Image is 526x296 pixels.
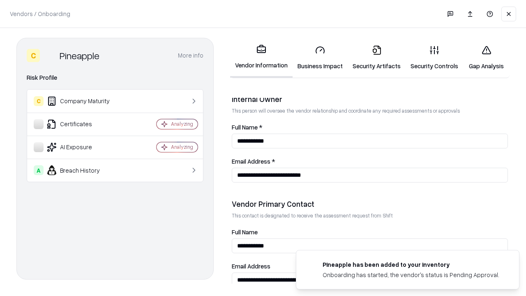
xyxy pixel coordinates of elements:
label: Email Address [232,263,508,269]
div: Onboarding has started, the vendor's status is Pending Approval. [323,271,499,279]
div: Breach History [34,165,132,175]
img: pineappleenergy.com [306,260,316,270]
div: Company Maturity [34,96,132,106]
div: Certificates [34,119,132,129]
a: Security Artifacts [348,39,406,77]
a: Business Impact [293,39,348,77]
div: A [34,165,44,175]
a: Gap Analysis [463,39,510,77]
label: Email Address * [232,158,508,164]
div: Internal Owner [232,94,508,104]
div: Analyzing [171,120,193,127]
button: More info [178,48,203,63]
div: Pineapple has been added to your inventory [323,260,499,269]
a: Vendor Information [230,38,293,78]
div: Pineapple [60,49,99,62]
div: Analyzing [171,143,193,150]
a: Security Controls [406,39,463,77]
p: Vendors / Onboarding [10,9,70,18]
label: Full Name [232,229,508,235]
div: Risk Profile [27,73,203,83]
div: C [34,96,44,106]
p: This contact is designated to receive the assessment request from Shift [232,212,508,219]
div: AI Exposure [34,142,132,152]
div: C [27,49,40,62]
div: Vendor Primary Contact [232,199,508,209]
img: Pineapple [43,49,56,62]
label: Full Name * [232,124,508,130]
p: This person will oversee the vendor relationship and coordinate any required assessments or appro... [232,107,508,114]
